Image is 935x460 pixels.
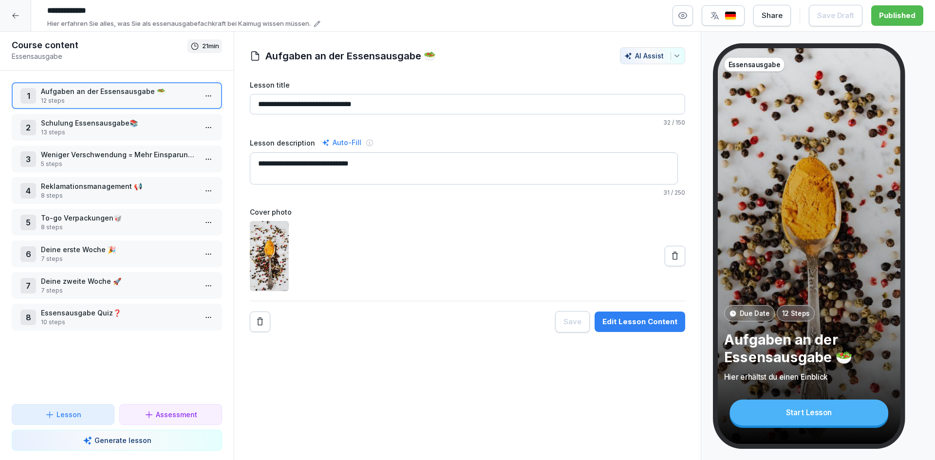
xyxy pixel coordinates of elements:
p: 8 steps [41,191,197,200]
p: 13 steps [41,128,197,137]
button: Lesson [12,404,114,425]
p: Schulung Essensausgabe📚 [41,118,197,128]
p: Generate lesson [94,435,151,445]
div: 3 [20,151,36,167]
button: Remove [250,312,270,332]
div: 6 [20,246,36,262]
label: Cover photo [250,207,685,217]
div: Save Draft [817,10,854,21]
button: Published [871,5,923,26]
div: 4Reklamationsmanagement 📢8 steps [12,177,222,204]
label: Lesson description [250,138,315,148]
p: Aufgaben an der Essensausgabe 🥗 [41,86,197,96]
p: 7 steps [41,255,197,263]
p: Due Date [739,309,769,318]
img: clkazifeo000i3b70iwirb27o.jpg [250,221,289,291]
button: Share [753,5,791,26]
h1: Course content [12,39,187,51]
button: Assessment [119,404,222,425]
p: 10 steps [41,318,197,327]
p: 7 steps [41,286,197,295]
div: 2Schulung Essensausgabe📚13 steps [12,114,222,141]
button: Save [555,311,590,332]
div: Start Lesson [729,400,888,425]
p: Assessment [156,409,197,420]
p: 8 steps [41,223,197,232]
img: de.svg [725,11,736,20]
p: Lesson [56,409,81,420]
h1: Aufgaben an der Essensausgabe 🥗 [265,49,436,63]
p: Hier erfahren Sie alles, was Sie als essenausgabefachkraft bei Kaimug wissen müssen. [47,19,311,29]
div: 6Deine erste Woche 🎉7 steps [12,240,222,267]
button: Generate lesson [12,430,222,451]
button: Edit Lesson Content [595,312,685,332]
div: Published [879,10,916,21]
button: AI Assist [620,47,685,64]
p: 12 steps [41,96,197,105]
div: 2 [20,120,36,135]
div: 5 [20,215,36,230]
p: To-go Verpackungen🥡 [41,213,197,223]
p: Essensausgabe [729,59,781,69]
div: Auto-Fill [320,137,363,148]
span: 32 [663,119,671,126]
div: Edit Lesson Content [602,316,677,327]
div: 7 [20,278,36,294]
p: Hier erhältst du einen Einblick [724,371,894,382]
p: Weniger Verschwendung = Mehr Einsparungen!🚀 [41,149,197,160]
div: 1 [20,88,36,104]
p: 12 Steps [782,309,809,318]
label: Lesson title [250,80,685,90]
p: Deine erste Woche 🎉 [41,244,197,255]
p: Deine zweite Woche 🚀 [41,276,197,286]
div: 3Weniger Verschwendung = Mehr Einsparungen!🚀5 steps [12,146,222,172]
div: AI Assist [624,52,681,60]
p: Aufgaben an der Essensausgabe 🥗 [724,331,894,366]
button: Save Draft [809,5,862,26]
div: 7Deine zweite Woche 🚀7 steps [12,272,222,299]
span: 31 [663,189,670,196]
p: Essensausgabe Quiz❓ [41,308,197,318]
p: Essensausgabe [12,51,187,61]
p: 21 min [202,41,219,51]
p: Reklamationsmanagement 📢 [41,181,197,191]
p: / 250 [250,188,685,197]
p: / 150 [250,118,685,127]
div: 1Aufgaben an der Essensausgabe 🥗12 steps [12,82,222,109]
div: 4 [20,183,36,199]
div: Save [563,316,581,327]
div: 8Essensausgabe Quiz❓10 steps [12,304,222,331]
p: 5 steps [41,160,197,168]
div: 8 [20,310,36,325]
div: 5To-go Verpackungen🥡8 steps [12,209,222,236]
div: Share [762,10,783,21]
